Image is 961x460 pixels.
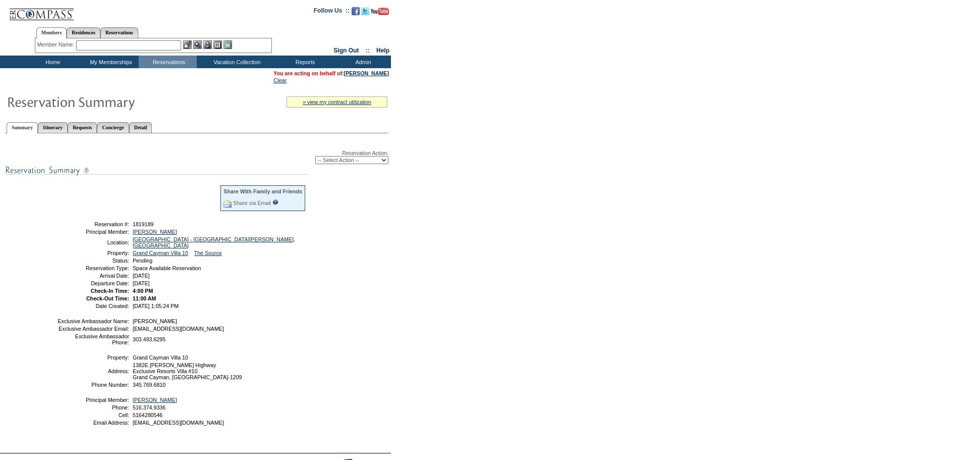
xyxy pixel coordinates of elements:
span: Grand Cayman Villa 10 [133,354,188,361]
td: Principal Member: [57,229,129,235]
a: The Source [194,250,222,256]
div: Member Name: [37,40,76,49]
span: Space Available Reservation [133,265,201,271]
div: Share With Family and Friends [223,188,302,194]
td: Phone: [57,404,129,411]
td: Home [23,56,81,68]
a: Members [36,27,67,38]
img: Follow us on Twitter [361,7,369,15]
a: Sign Out [333,47,359,54]
td: Reports [275,56,333,68]
span: [PERSON_NAME] [133,318,177,324]
td: Status: [57,258,129,264]
strong: Check-In Time: [91,288,129,294]
a: Requests [68,122,97,133]
img: b_edit.gif [183,40,192,49]
span: [EMAIL_ADDRESS][DOMAIN_NAME] [133,420,224,426]
a: Follow us on Twitter [361,10,369,16]
span: [DATE] [133,273,150,279]
div: Reservation Action: [5,150,388,164]
td: Location: [57,236,129,248]
span: 516.374.9336 [133,404,165,411]
span: 1382E [PERSON_NAME] Highway Exclusive Resorts Villa #10 Grand Cayman, [GEOGRAPHIC_DATA]-1209 [133,362,242,380]
span: 303.493.6295 [133,336,165,342]
span: [DATE] 1:05:24 PM [133,303,179,309]
a: [PERSON_NAME] [133,229,177,235]
a: Grand Cayman Villa 10 [133,250,188,256]
span: You are acting on behalf of: [273,70,389,76]
a: » view my contract utilization [303,99,371,105]
a: Summary [7,122,38,133]
img: View [193,40,202,49]
a: Detail [129,122,152,133]
span: [EMAIL_ADDRESS][DOMAIN_NAME] [133,326,224,332]
td: Admin [333,56,391,68]
span: 1819189 [133,221,154,227]
a: [PERSON_NAME] [344,70,389,76]
input: What is this? [272,199,278,205]
td: Principal Member: [57,397,129,403]
a: Share via Email [233,200,271,206]
a: Help [376,47,389,54]
img: Reservaton Summary [7,91,208,112]
a: Clear [273,77,287,83]
td: Cell: [57,412,129,418]
td: Reservation Type: [57,265,129,271]
a: [PERSON_NAME] [133,397,177,403]
img: Impersonate [203,40,212,49]
span: :: [366,47,370,54]
td: Departure Date: [57,280,129,286]
td: Exclusive Ambassador Phone: [57,333,129,345]
td: My Memberships [81,56,139,68]
a: Itinerary [38,122,68,133]
span: 4:00 PM [133,288,153,294]
td: Vacation Collection [197,56,275,68]
a: Subscribe to our YouTube Channel [371,10,389,16]
td: Reservation #: [57,221,129,227]
span: 5164280546 [133,412,162,418]
span: Pending [133,258,152,264]
td: Property: [57,250,129,256]
td: Reservations [139,56,197,68]
img: b_calculator.gif [223,40,232,49]
td: Arrival Date: [57,273,129,279]
a: Become our fan on Facebook [352,10,360,16]
a: Reservations [100,27,138,38]
a: [GEOGRAPHIC_DATA] - [GEOGRAPHIC_DATA][PERSON_NAME], [GEOGRAPHIC_DATA] [133,236,295,248]
img: Reservations [213,40,222,49]
img: Subscribe to our YouTube Channel [371,8,389,15]
img: subTtlResSummary.gif [5,164,308,177]
td: Exclusive Ambassador Name: [57,318,129,324]
span: 11:00 AM [133,295,156,301]
a: Residences [67,27,100,38]
td: Address: [57,362,129,380]
img: Become our fan on Facebook [352,7,360,15]
strong: Check-Out Time: [86,295,129,301]
td: Follow Us :: [314,6,350,18]
td: Property: [57,354,129,361]
td: Phone Number: [57,382,129,388]
td: Date Created: [57,303,129,309]
span: 345.769.6810 [133,382,165,388]
td: Exclusive Ambassador Email: [57,326,129,332]
td: Email Address: [57,420,129,426]
span: [DATE] [133,280,150,286]
a: Concierge [97,122,129,133]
